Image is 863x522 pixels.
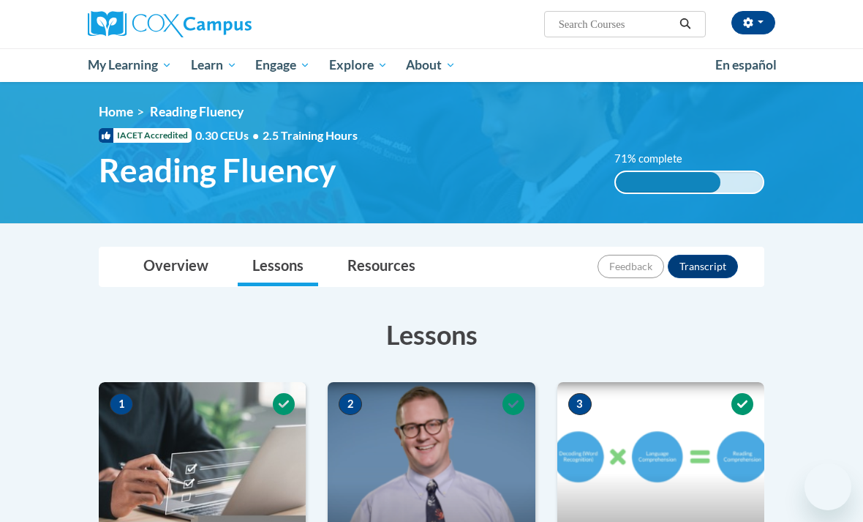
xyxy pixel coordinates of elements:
[668,255,738,278] button: Transcript
[99,128,192,143] span: IACET Accredited
[99,316,764,353] h3: Lessons
[195,127,263,143] span: 0.30 CEUs
[557,15,674,33] input: Search Courses
[339,393,362,415] span: 2
[598,255,664,278] button: Feedback
[329,56,388,74] span: Explore
[616,172,720,193] div: 71% complete
[77,48,786,82] div: Main menu
[255,56,310,74] span: Engage
[263,128,358,142] span: 2.5 Training Hours
[252,128,259,142] span: •
[246,48,320,82] a: Engage
[568,393,592,415] span: 3
[333,247,430,286] a: Resources
[110,393,133,415] span: 1
[99,151,336,190] span: Reading Fluency
[706,50,786,81] a: En español
[78,48,181,82] a: My Learning
[804,463,851,510] iframe: Button to launch messaging window
[88,11,302,37] a: Cox Campus
[320,48,397,82] a: Explore
[406,56,456,74] span: About
[191,56,237,74] span: Learn
[129,247,223,286] a: Overview
[614,151,698,167] label: 71% complete
[238,247,318,286] a: Lessons
[88,56,172,74] span: My Learning
[99,104,133,119] a: Home
[715,57,777,72] span: En español
[150,104,244,119] span: Reading Fluency
[731,11,775,34] button: Account Settings
[88,11,252,37] img: Cox Campus
[181,48,246,82] a: Learn
[397,48,466,82] a: About
[674,15,696,33] button: Search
